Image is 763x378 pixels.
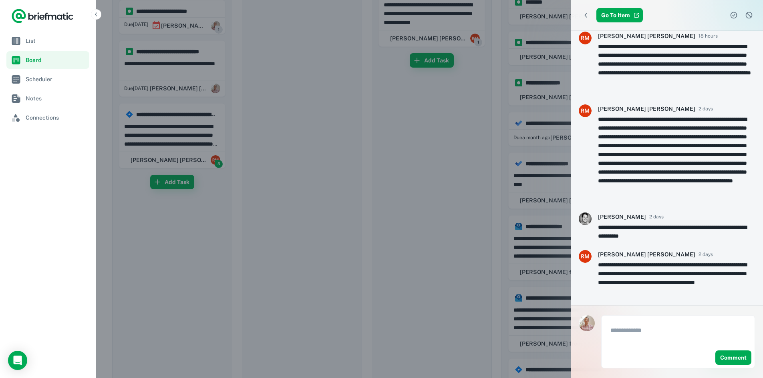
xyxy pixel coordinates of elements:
[579,315,595,331] img: Rob Mark
[26,75,86,84] span: Scheduler
[6,109,89,126] a: Connections
[26,56,86,64] span: Board
[598,212,646,221] h6: [PERSON_NAME]
[699,32,718,40] span: 18 hours
[26,94,86,103] span: Notes
[579,212,592,225] img: 48
[579,8,593,22] button: Back
[728,9,740,21] button: Complete task
[8,351,27,370] div: Load Chat
[743,9,755,21] button: Dismiss task
[598,250,695,259] h6: [PERSON_NAME] [PERSON_NAME]
[598,32,695,40] h6: [PERSON_NAME] [PERSON_NAME]
[649,213,664,220] span: 2 days
[579,32,592,44] img: 570269a9b79690e5c757423d8afb8f8a
[6,90,89,107] a: Notes
[11,8,74,24] a: Logo
[699,251,713,258] span: 2 days
[26,36,86,45] span: List
[699,105,713,112] span: 2 days
[26,113,86,122] span: Connections
[579,250,592,263] img: 570269a9b79690e5c757423d8afb8f8a
[571,31,763,305] div: scrollable content
[596,8,643,22] a: Go To Item
[715,350,751,365] button: Comment
[6,70,89,88] a: Scheduler
[579,104,592,117] img: 570269a9b79690e5c757423d8afb8f8a
[598,104,695,113] h6: [PERSON_NAME] [PERSON_NAME]
[6,51,89,69] a: Board
[6,32,89,50] a: List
